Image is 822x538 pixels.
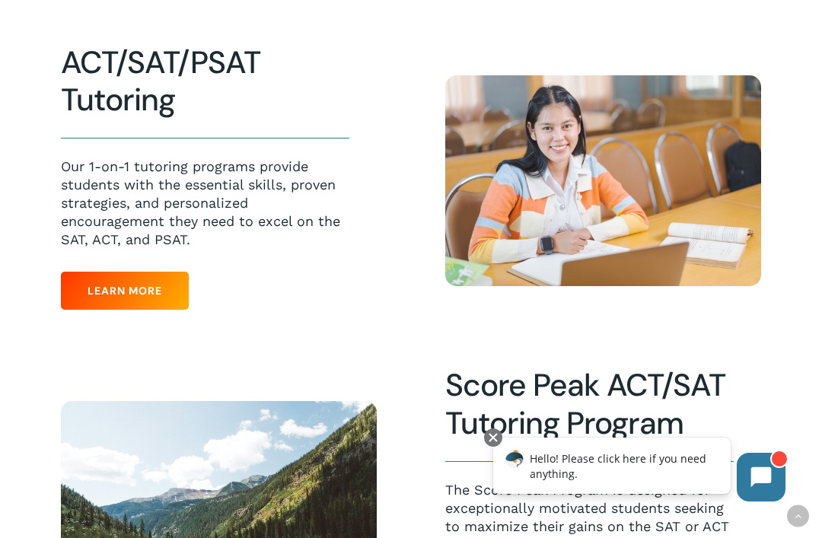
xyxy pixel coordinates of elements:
h2: ACT/SAT/PSAT Tutoring [61,44,349,119]
h2: Score Peak ACT/SAT Tutoring Program [445,367,734,442]
span: Learn More [88,283,162,298]
iframe: Chatbot [477,425,801,517]
p: Our 1-on-1 tutoring programs provide students with the essential skills, proven strategies, and p... [61,158,349,249]
a: Learn More [61,272,189,310]
img: Happy Students 6 [445,75,761,286]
